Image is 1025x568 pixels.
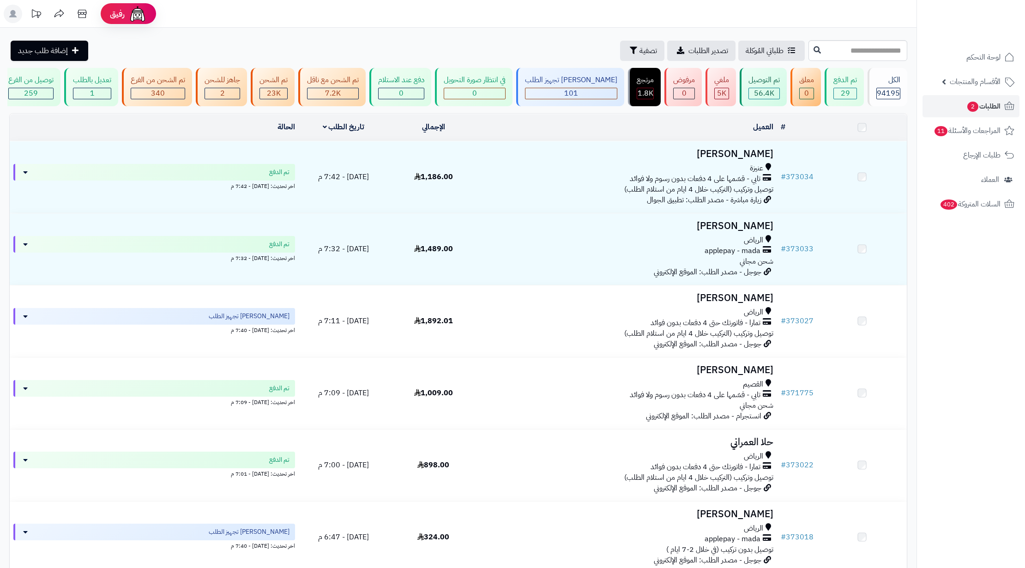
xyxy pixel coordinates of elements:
a: #373034 [781,171,814,182]
a: تم الشحن 23K [249,68,296,106]
a: تحديثات المنصة [24,5,48,25]
div: 101 [525,88,617,99]
span: 1.8K [638,88,653,99]
div: مرتجع [637,75,654,85]
span: 2 [220,88,225,99]
span: # [781,171,786,182]
span: العملاء [981,173,999,186]
span: # [781,532,786,543]
span: زيارة مباشرة - مصدر الطلب: تطبيق الجوال [647,194,761,205]
div: 1 [73,88,111,99]
a: الحالة [277,121,295,133]
span: 1,186.00 [414,171,453,182]
a: مرتجع 1.8K [626,68,663,106]
a: #371775 [781,387,814,399]
span: # [781,459,786,471]
div: 0 [444,88,505,99]
span: applepay - mada [705,246,760,256]
div: اخر تحديث: [DATE] - 7:42 م [13,181,295,190]
a: # [781,121,785,133]
span: # [781,315,786,326]
span: 0 [804,88,809,99]
span: 340 [151,88,165,99]
span: تم الدفع [269,168,289,177]
span: تابي - قسّمها على 4 دفعات بدون رسوم ولا فوائد [630,174,760,184]
div: تم الشحن مع ناقل [307,75,359,85]
div: 0 [379,88,424,99]
div: تم الدفع [833,75,857,85]
span: تابي - قسّمها على 4 دفعات بدون رسوم ولا فوائد [630,390,760,400]
span: تم الدفع [269,384,289,393]
div: 2 [205,88,240,99]
a: تاريخ الطلب [323,121,365,133]
span: 29 [841,88,850,99]
a: تم التوصيل 56.4K [738,68,789,106]
div: تم الشحن من الفرع [131,75,185,85]
span: جوجل - مصدر الطلب: الموقع الإلكتروني [654,266,761,278]
a: #373022 [781,459,814,471]
h3: [PERSON_NAME] [482,149,773,159]
span: المراجعات والأسئلة [934,124,1001,137]
span: 2 [967,101,978,112]
a: تصدير الطلبات [667,41,736,61]
h3: [PERSON_NAME] [482,509,773,520]
span: شحن مجاني [740,400,773,411]
div: 259 [9,88,53,99]
span: 5K [717,88,726,99]
a: العملاء [922,169,1019,191]
span: جوجل - مصدر الطلب: الموقع الإلكتروني [654,483,761,494]
span: تصدير الطلبات [688,45,728,56]
span: 101 [564,88,578,99]
div: 7223 [307,88,358,99]
span: 11 [934,126,947,136]
a: تم الدفع 29 [823,68,866,106]
span: تمارا - فاتورتك حتى 4 دفعات بدون فوائد [651,318,760,328]
a: #373033 [781,243,814,254]
span: 324.00 [417,532,449,543]
div: ملغي [714,75,729,85]
div: مرفوض [673,75,695,85]
span: 1,489.00 [414,243,453,254]
span: 0 [682,88,687,99]
span: الرياض [744,235,763,246]
span: تمارا - فاتورتك حتى 4 دفعات بدون فوائد [651,462,760,472]
span: 94195 [877,88,900,99]
a: #373027 [781,315,814,326]
span: جوجل - مصدر الطلب: الموقع الإلكتروني [654,338,761,350]
button: تصفية [620,41,664,61]
a: تم الشحن من الفرع 340 [120,68,194,106]
span: 259 [24,88,38,99]
div: 0 [800,88,814,99]
a: مرفوض 0 [663,68,704,106]
div: تم الشحن [259,75,288,85]
span: # [781,243,786,254]
span: [PERSON_NAME] تجهيز الطلب [209,312,289,321]
a: معلق 0 [789,68,823,106]
div: اخر تحديث: [DATE] - 7:01 م [13,468,295,478]
span: # [781,387,786,399]
span: 0 [472,88,477,99]
a: دفع عند الاستلام 0 [368,68,433,106]
div: 56444 [749,88,779,99]
div: الكل [876,75,900,85]
span: انستجرام - مصدر الطلب: الموقع الإلكتروني [646,411,761,422]
a: [PERSON_NAME] تجهيز الطلب 101 [514,68,626,106]
span: 7.2K [325,88,341,99]
a: طلباتي المُوكلة [738,41,805,61]
div: 340 [131,88,185,99]
span: [DATE] - 7:00 م [318,459,369,471]
div: اخر تحديث: [DATE] - 7:40 م [13,540,295,550]
div: 29 [834,88,856,99]
div: [PERSON_NAME] تجهيز الطلب [525,75,617,85]
a: في انتظار صورة التحويل 0 [433,68,514,106]
a: تعديل بالطلب 1 [62,68,120,106]
span: شحن مجاني [740,256,773,267]
span: 23K [267,88,281,99]
span: السلات المتروكة [940,198,1001,211]
div: 4954 [715,88,729,99]
span: الرياض [744,523,763,534]
span: الطلبات [966,100,1001,113]
span: 1 [90,88,95,99]
h3: [PERSON_NAME] [482,365,773,375]
div: اخر تحديث: [DATE] - 7:40 م [13,325,295,334]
